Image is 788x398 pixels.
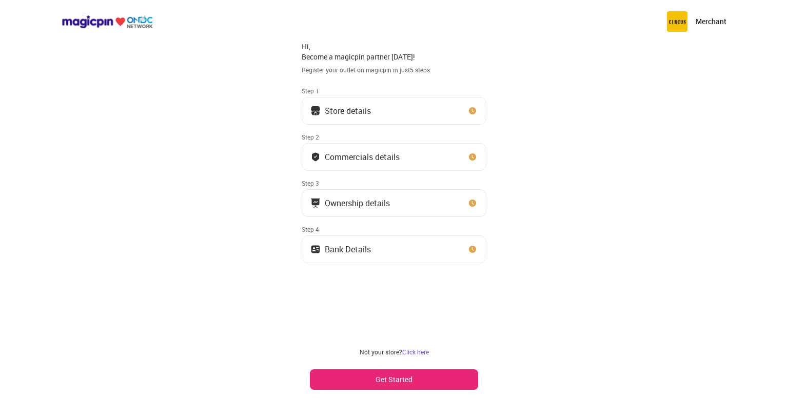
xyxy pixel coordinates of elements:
[325,201,390,206] div: Ownership details
[467,198,478,208] img: clock_icon_new.67dbf243.svg
[62,15,153,29] img: ondc-logo-new-small.8a59708e.svg
[302,66,486,74] div: Register your outlet on magicpin in just 5 steps
[302,225,486,233] div: Step 4
[302,235,486,263] button: Bank Details
[467,244,478,254] img: clock_icon_new.67dbf243.svg
[302,87,486,95] div: Step 1
[302,133,486,141] div: Step 2
[310,106,321,116] img: storeIcon.9b1f7264.svg
[325,154,400,160] div: Commercials details
[467,152,478,162] img: clock_icon_new.67dbf243.svg
[402,348,429,356] a: Click here
[360,348,402,356] span: Not your store?
[310,198,321,208] img: commercials_icon.983f7837.svg
[467,106,478,116] img: clock_icon_new.67dbf243.svg
[302,97,486,125] button: Store details
[302,143,486,171] button: Commercials details
[302,42,486,62] div: Hi, Become a magicpin partner [DATE]!
[325,247,371,252] div: Bank Details
[310,244,321,254] img: ownership_icon.37569ceb.svg
[302,179,486,187] div: Step 3
[325,108,371,113] div: Store details
[310,369,478,390] button: Get Started
[667,11,687,32] img: circus.b677b59b.png
[696,16,726,27] p: Merchant
[310,152,321,162] img: bank_details_tick.fdc3558c.svg
[302,189,486,217] button: Ownership details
